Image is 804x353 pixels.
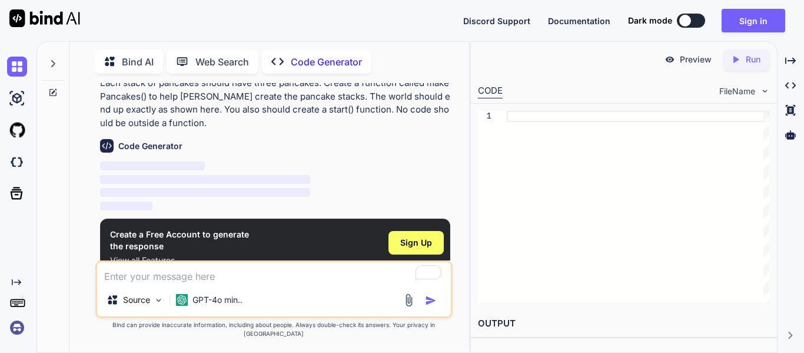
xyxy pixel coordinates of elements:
[722,9,785,32] button: Sign in
[628,15,672,27] span: Dark mode
[122,55,154,69] p: Bind AI
[463,15,530,27] button: Discord Support
[100,202,152,210] span: ‌
[100,161,205,170] span: ‌
[665,54,675,65] img: preview
[471,310,777,338] h2: OUTPUT
[478,111,491,122] div: 1
[478,84,503,98] div: CODE
[402,293,416,307] img: attachment
[548,15,610,27] button: Documentation
[746,54,760,65] p: Run
[291,55,362,69] p: Code Generator
[192,294,242,306] p: GPT-4o min..
[400,237,432,249] span: Sign Up
[7,57,27,77] img: chat
[100,175,310,184] span: ‌
[9,9,80,27] img: Bind AI
[760,86,770,96] img: chevron down
[176,294,188,306] img: GPT-4o mini
[463,16,530,26] span: Discord Support
[100,188,310,197] span: ‌
[680,54,712,65] p: Preview
[110,255,249,266] p: View all Features
[7,88,27,108] img: ai-studio
[425,295,437,306] img: icon
[154,295,164,305] img: Pick Models
[97,262,451,283] textarea: To enrich screen reader interactions, please activate Accessibility in Grammarly extension settings
[95,321,453,338] p: Bind can provide inaccurate information, including about people. Always double-check its answers....
[7,120,27,140] img: githubLight
[110,229,249,252] h1: Create a Free Account to generate the response
[100,50,450,130] p: Generate Code Write a Other script to [PERSON_NAME] is the waiter. He needs to deliver a stack of...
[195,55,249,69] p: Web Search
[123,294,150,306] p: Source
[719,85,755,97] span: FileName
[7,318,27,338] img: signin
[7,152,27,172] img: darkCloudIdeIcon
[548,16,610,26] span: Documentation
[118,140,182,152] h6: Code Generator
